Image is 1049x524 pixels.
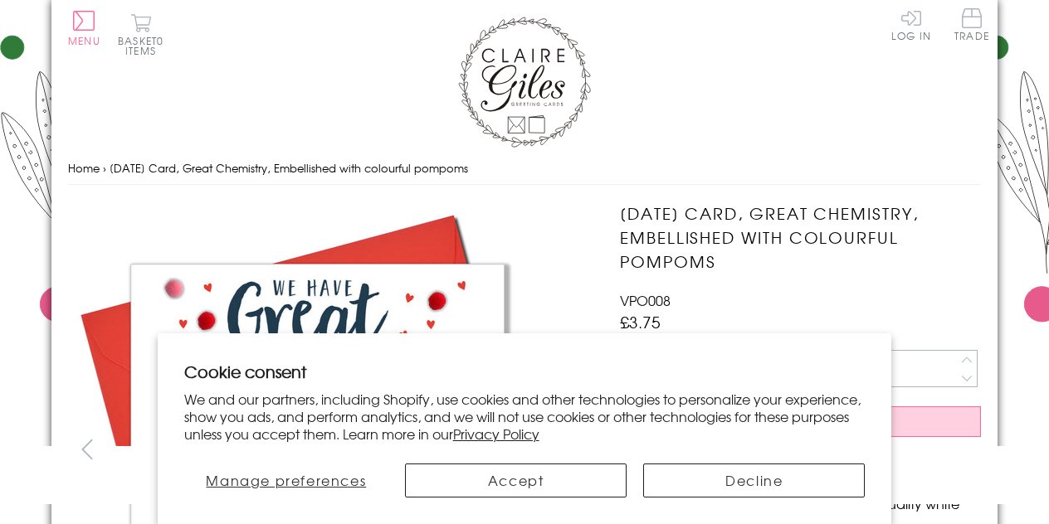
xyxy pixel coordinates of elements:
a: Home [68,160,100,176]
p: We and our partners, including Shopify, use cookies and other technologies to personalize your ex... [184,391,866,442]
span: VPO008 [620,290,671,310]
button: Menu [68,11,100,46]
h1: [DATE] Card, Great Chemistry, Embellished with colourful pompoms [620,201,981,273]
h2: Cookie consent [184,360,866,383]
span: Manage preferences [206,470,366,490]
img: Claire Giles Greetings Cards [458,17,591,148]
button: Basket0 items [118,13,163,56]
a: Privacy Policy [453,424,539,444]
button: Accept [405,463,627,497]
span: £3.75 [620,310,661,333]
span: › [103,160,106,176]
span: 0 items [125,33,163,58]
button: Decline [643,463,865,497]
nav: breadcrumbs [68,152,981,186]
span: [DATE] Card, Great Chemistry, Embellished with colourful pompoms [110,160,468,176]
span: Trade [954,8,989,41]
span: Menu [68,33,100,48]
a: Trade [954,8,989,44]
button: prev [68,430,105,468]
button: Manage preferences [184,463,388,497]
a: Log In [891,8,931,41]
